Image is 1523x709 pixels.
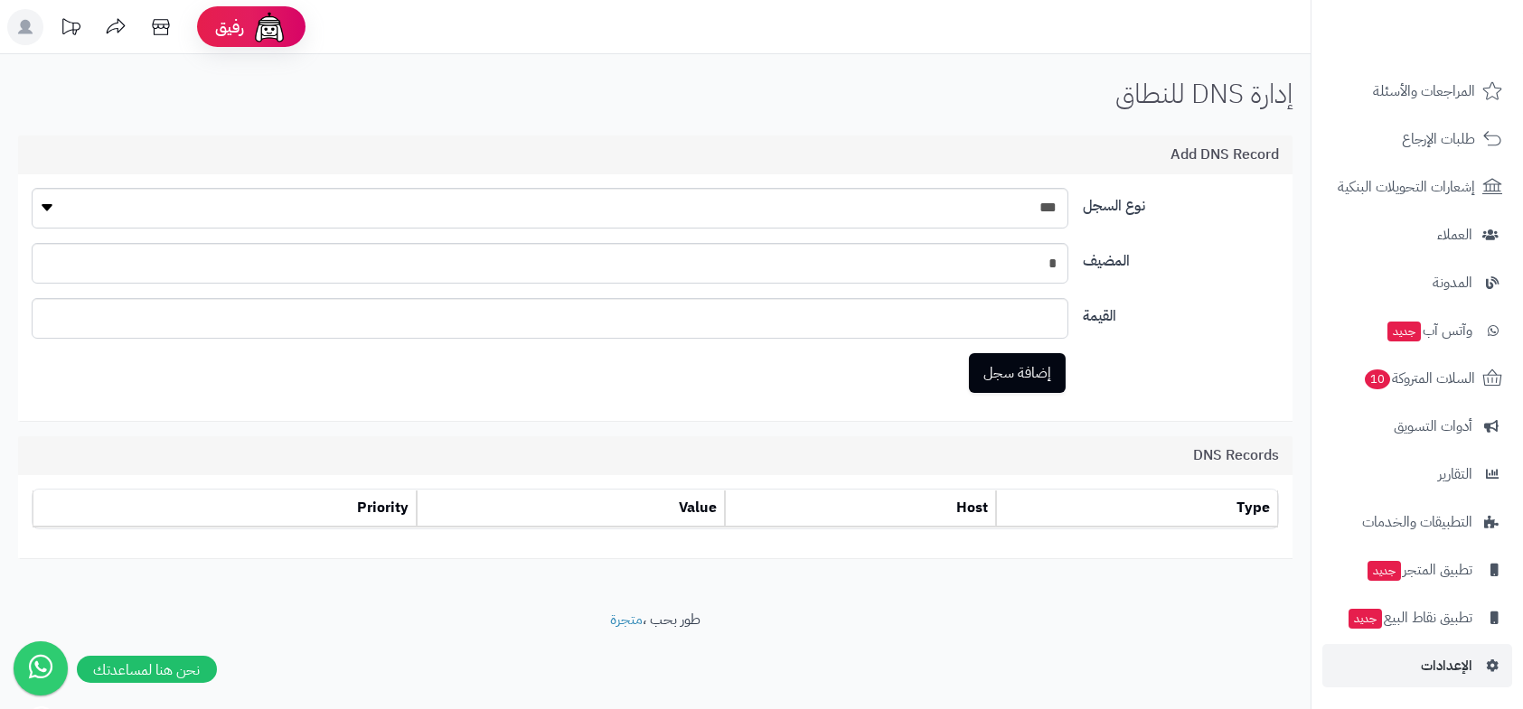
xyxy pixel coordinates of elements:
span: التطبيقات والخدمات [1362,509,1472,535]
a: التقارير [1322,452,1512,496]
span: الإعدادات [1421,653,1472,678]
label: المضيف [1076,243,1286,272]
a: المراجعات والأسئلة [1322,70,1512,113]
label: نوع السجل [1076,188,1286,217]
span: المدونة [1433,270,1472,295]
h1: إدارة DNS للنطاق [1115,79,1293,108]
a: وآتس آبجديد [1322,309,1512,352]
th: Host [725,490,997,527]
a: تطبيق المتجرجديد [1322,548,1512,592]
span: وآتس آب [1386,318,1472,343]
span: جديد [1387,322,1421,341]
h3: DNS Records [1193,448,1279,464]
th: Type [996,490,1278,527]
th: Value [417,490,724,527]
span: تطبيق المتجر [1366,557,1472,583]
a: تطبيق نقاط البيعجديد [1322,596,1512,639]
span: جديد [1368,561,1401,581]
a: أدوات التسويق [1322,405,1512,448]
a: تحديثات المنصة [48,9,93,50]
button: إضافة سجل [969,353,1066,393]
img: ai-face.png [251,9,287,45]
span: تطبيق نقاط البيع [1347,605,1472,630]
span: التقارير [1438,462,1472,487]
a: السلات المتروكة10 [1322,357,1512,400]
span: جديد [1349,609,1382,629]
span: أدوات التسويق [1394,414,1472,439]
a: التطبيقات والخدمات [1322,500,1512,544]
span: المراجعات والأسئلة [1373,79,1475,104]
span: العملاء [1437,222,1472,247]
a: إشعارات التحويلات البنكية [1322,165,1512,209]
span: السلات المتروكة [1363,366,1475,391]
a: الإعدادات [1322,644,1512,687]
a: العملاء [1322,213,1512,257]
a: متجرة [610,609,643,630]
label: القيمة [1076,298,1286,327]
th: Priority [33,490,417,527]
span: طلبات الإرجاع [1402,126,1475,152]
a: المدونة [1322,261,1512,304]
span: رفيق [215,16,244,38]
img: logo-2.png [1400,45,1506,83]
h3: Add DNS Record [1170,147,1279,163]
a: طلبات الإرجاع [1322,117,1512,161]
span: إشعارات التحويلات البنكية [1338,174,1475,200]
span: 10 [1365,369,1390,389]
